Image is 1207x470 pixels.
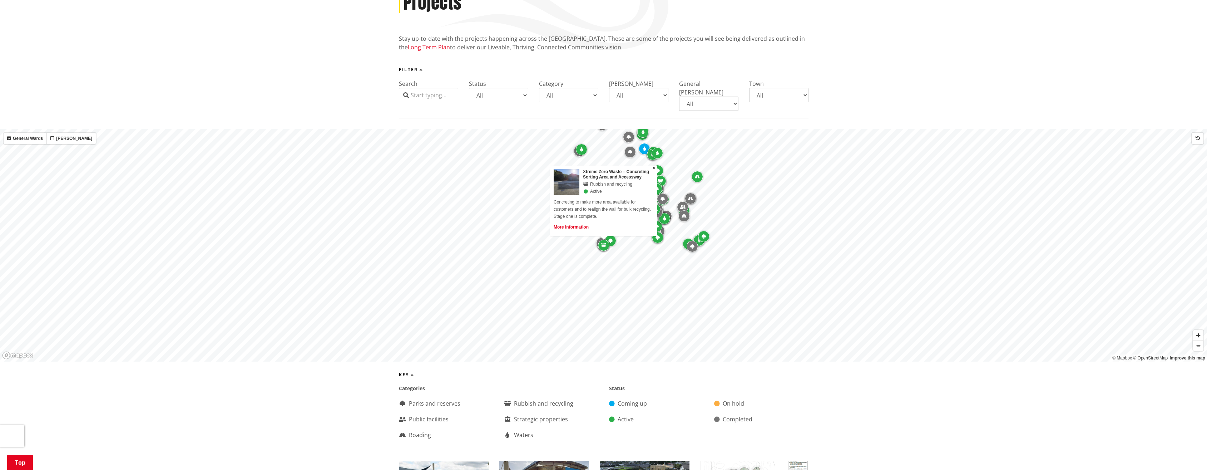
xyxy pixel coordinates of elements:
[692,171,703,182] div: Map marker
[714,399,808,408] div: On hold
[659,213,670,224] div: Map marker
[605,235,616,246] div: Map marker
[554,225,589,230] a: More information
[399,372,415,377] button: Key
[399,34,808,52] p: Stay up-to-date with the projects happening across the [GEOGRAPHIC_DATA]. These are some of the p...
[399,67,424,72] button: Filter
[677,201,688,213] div: Map marker
[623,131,634,143] div: Map marker
[583,182,654,187] div: Rubbish and recycling
[583,189,654,194] div: Active
[2,351,34,359] a: Mapbox homepage
[1193,341,1203,351] button: Zoom out
[574,145,585,157] div: Map marker
[596,238,608,249] div: Map marker
[637,126,649,138] div: Map marker
[679,80,723,96] label: General [PERSON_NAME]
[1193,341,1203,351] span: Zoom out
[661,210,672,222] div: Map marker
[469,80,486,88] label: Status
[652,165,663,176] div: Map marker
[598,240,609,251] div: Map marker
[637,129,648,140] div: Map marker
[698,231,709,242] div: Map marker
[653,166,655,171] span: ×
[583,169,654,180] div: Xtreme Zero Waste – Concreting Sorting Area and Accessway
[685,193,696,204] div: Map marker
[399,415,493,424] div: Public facilities
[539,80,563,88] label: Category
[624,146,636,158] div: Map marker
[652,232,663,243] div: Map marker
[678,210,690,222] div: Map marker
[651,166,657,171] button: Close popup
[693,235,705,246] div: Map marker
[554,199,654,220] div: Concreting to make more area available for customers and to realign the wall for bulk recycling. ...
[609,415,703,424] div: Active
[658,213,670,224] div: Map marker
[504,431,598,439] div: Waters
[1174,440,1200,466] iframe: Messenger Launcher
[648,147,659,158] div: Map marker
[749,80,764,88] label: Town
[609,80,653,88] label: [PERSON_NAME]
[399,88,458,102] input: Start typing...
[7,455,33,470] a: Top
[683,238,694,250] div: Map marker
[609,399,703,408] div: Coming up
[554,169,599,195] img: PR 24297 Xtreme Zero Waste - Concreting Sorting Area and Accessway
[647,149,658,160] div: Map marker
[652,147,663,159] div: Map marker
[1193,330,1203,341] button: Zoom in
[1133,356,1168,361] a: OpenStreetMap
[655,175,666,187] div: Map marker
[1170,356,1205,361] a: Improve this map
[504,415,598,424] div: Strategic properties
[1112,356,1132,361] a: Mapbox
[399,385,598,392] div: Categories
[4,133,46,144] label: General Wards
[399,80,417,88] label: Search
[693,235,704,246] div: Map marker
[399,399,493,408] div: Parks and reserves
[714,415,808,424] div: Completed
[504,399,598,408] div: Rubbish and recycling
[46,133,96,144] label: [PERSON_NAME]
[576,144,587,155] div: Map marker
[408,43,450,51] a: Long Term Plan
[609,385,808,392] div: Status
[1192,133,1203,144] button: Reset
[639,143,650,155] div: Map marker
[657,193,668,205] div: Map marker
[637,126,648,138] div: Map marker
[687,241,698,252] div: Map marker
[399,431,493,439] div: Roading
